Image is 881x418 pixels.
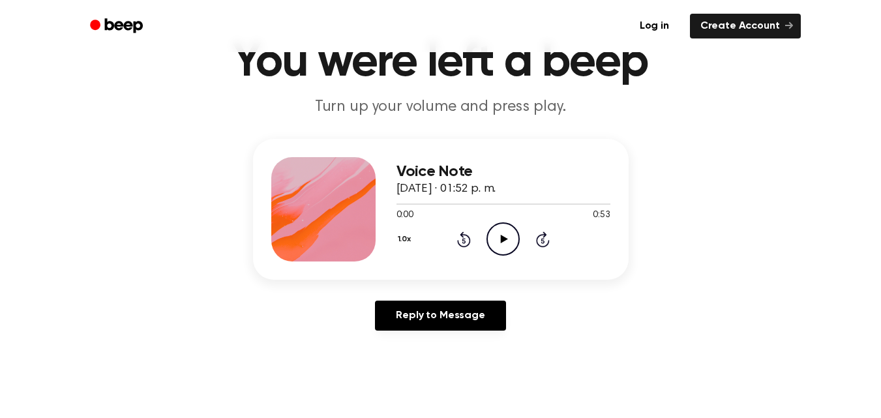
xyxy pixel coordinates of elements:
[396,163,610,181] h3: Voice Note
[396,228,416,250] button: 1.0x
[107,39,775,86] h1: You were left a beep
[690,14,801,38] a: Create Account
[593,209,610,222] span: 0:53
[396,183,496,195] span: [DATE] · 01:52 p. m.
[81,14,155,39] a: Beep
[396,209,413,222] span: 0:00
[190,97,691,118] p: Turn up your volume and press play.
[627,11,682,41] a: Log in
[375,301,505,331] a: Reply to Message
